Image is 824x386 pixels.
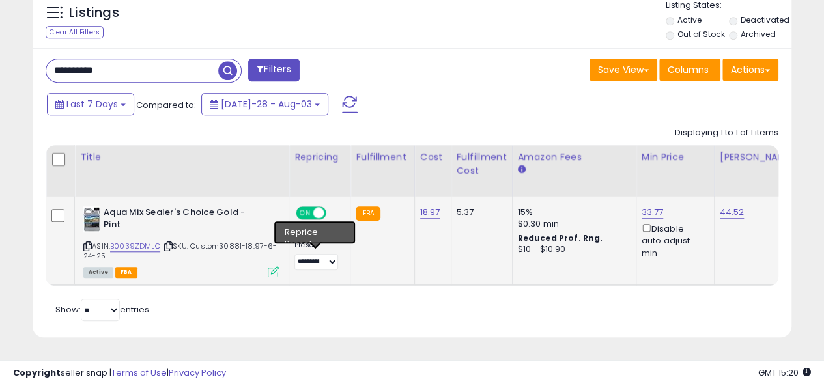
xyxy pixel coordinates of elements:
span: FBA [115,267,137,278]
a: Privacy Policy [169,366,226,379]
small: Amazon Fees. [518,164,526,176]
div: $0.30 min [518,218,626,230]
div: 15% [518,206,626,218]
span: Show: entries [55,303,149,316]
div: [PERSON_NAME] [720,150,797,164]
span: Last 7 Days [66,98,118,111]
button: Filters [248,59,299,81]
h5: Listings [69,4,119,22]
button: Columns [659,59,720,81]
strong: Copyright [13,366,61,379]
div: Amazon AI [294,227,340,238]
span: ON [297,208,313,219]
div: $10 - $10.90 [518,244,626,255]
div: ASIN: [83,206,279,276]
div: Fulfillment [356,150,408,164]
span: Columns [668,63,709,76]
label: Out of Stock [677,29,724,40]
a: 44.52 [720,206,745,219]
label: Archived [741,29,776,40]
div: Amazon Fees [518,150,631,164]
b: Aqua Mix Sealer's Choice Gold - Pint [104,206,262,234]
div: seller snap | | [13,367,226,379]
div: Displaying 1 to 1 of 1 items [675,127,778,139]
span: All listings currently available for purchase on Amazon [83,267,113,278]
small: FBA [356,206,380,221]
div: Title [80,150,283,164]
span: [DATE]-28 - Aug-03 [221,98,312,111]
button: [DATE]-28 - Aug-03 [201,93,328,115]
span: OFF [324,208,345,219]
button: Actions [722,59,778,81]
div: Repricing [294,150,345,164]
div: 5.37 [457,206,502,218]
label: Deactivated [741,14,789,25]
img: 41T8WBE-85L._SL40_.jpg [83,206,100,232]
div: Disable auto adjust min [642,221,704,259]
div: Clear All Filters [46,26,104,38]
div: Cost [420,150,446,164]
label: Active [677,14,701,25]
span: Compared to: [136,99,196,111]
div: Min Price [642,150,709,164]
button: Last 7 Days [47,93,134,115]
b: Reduced Prof. Rng. [518,232,603,243]
a: 18.97 [420,206,440,219]
span: 2025-08-11 15:20 GMT [758,366,811,379]
a: Terms of Use [111,366,167,379]
div: Fulfillment Cost [457,150,507,178]
a: B0039ZDMLC [110,241,160,252]
span: | SKU: Custom30881-18.97-6-24-25 [83,241,277,260]
button: Save View [590,59,657,81]
div: Preset: [294,241,340,270]
a: 33.77 [642,206,664,219]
